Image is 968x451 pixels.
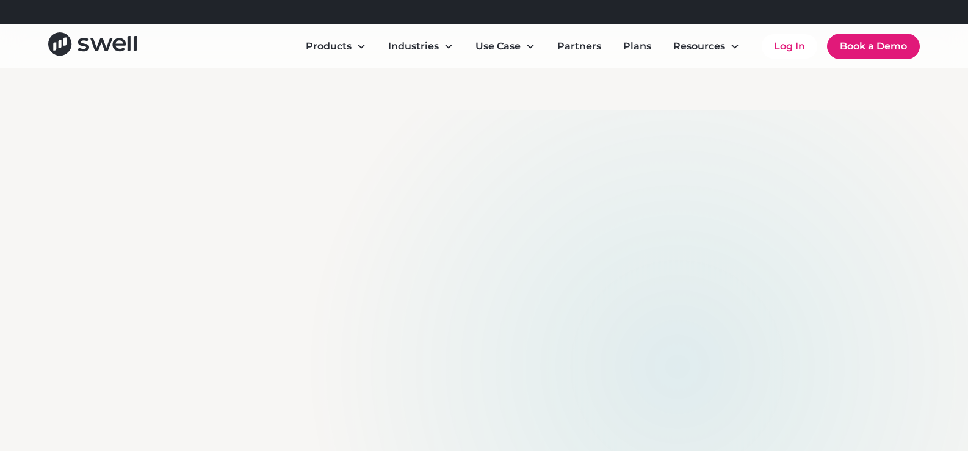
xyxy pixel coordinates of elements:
div: Industries [388,39,439,54]
div: Products [296,34,376,59]
div: Products [306,39,352,54]
div: Resources [663,34,749,59]
div: Industries [378,34,463,59]
a: Book a Demo [827,34,920,59]
div: Resources [673,39,725,54]
a: Partners [547,34,611,59]
a: home [48,32,137,60]
div: Use Case [475,39,521,54]
div: Use Case [466,34,545,59]
a: Log In [762,34,817,59]
a: Plans [613,34,661,59]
